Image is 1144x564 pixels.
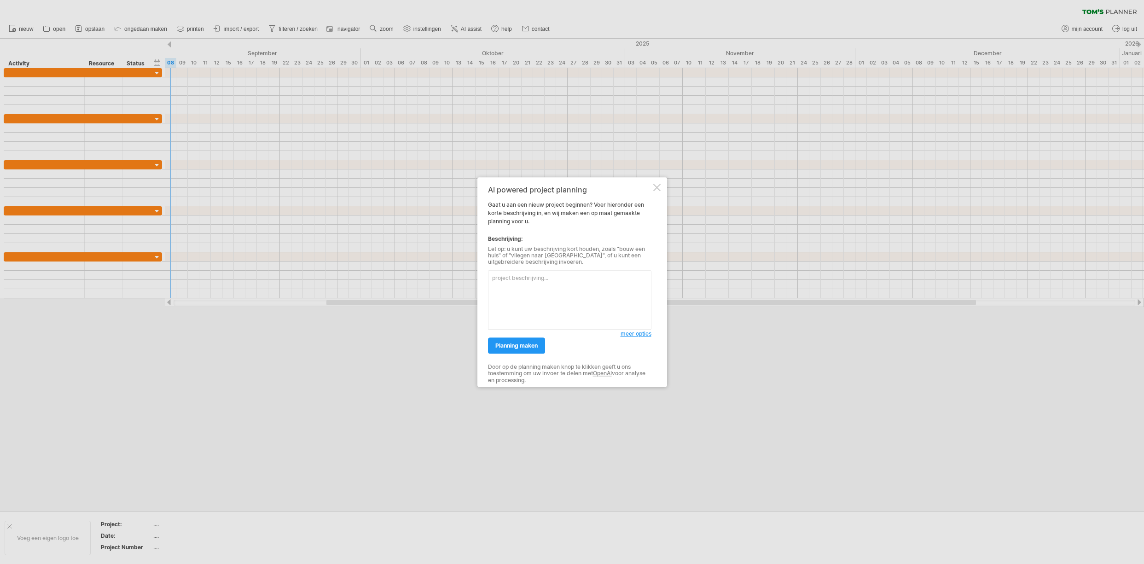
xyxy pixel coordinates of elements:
span: planning maken [495,342,538,349]
a: meer opties [621,330,651,338]
div: Let op: u kunt uw beschrijving kort houden, zoals "bouw een huis" of "vliegen naar [GEOGRAPHIC_DA... [488,246,651,266]
div: Beschrijving: [488,235,651,243]
a: OpenAI [593,370,612,377]
div: AI powered project planning [488,186,651,194]
div: Door op de planning maken knop te klikken geeft u ons toestemming om uw invoer te delen met voor ... [488,364,651,384]
span: meer opties [621,330,651,337]
a: planning maken [488,337,545,354]
div: Gaat u aan een nieuw project beginnen? Voer hieronder een korte beschrijving in, en wij maken een... [488,186,651,378]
